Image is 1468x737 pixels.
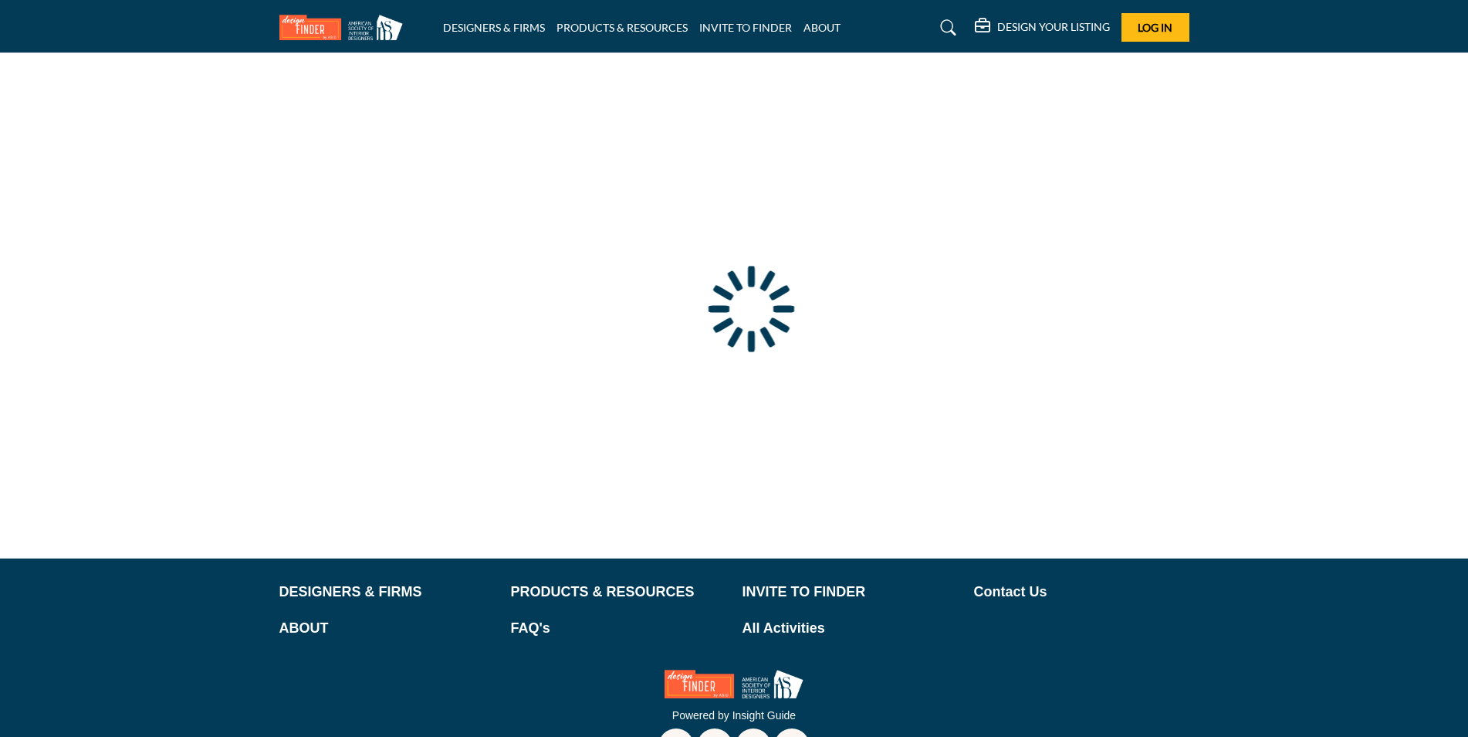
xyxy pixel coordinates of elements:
a: ABOUT [279,618,495,639]
a: FAQ's [511,618,726,639]
a: PRODUCTS & RESOURCES [556,21,688,34]
a: INVITE TO FINDER [699,21,792,34]
a: All Activities [742,618,958,639]
img: No Site Logo [665,670,803,698]
a: Powered by Insight Guide [672,709,796,722]
a: Search [925,15,966,40]
img: Site Logo [279,15,411,40]
a: DESIGNERS & FIRMS [279,582,495,603]
div: DESIGN YOUR LISTING [975,19,1110,37]
a: DESIGNERS & FIRMS [443,21,545,34]
h5: DESIGN YOUR LISTING [997,20,1110,34]
button: Log In [1121,13,1189,42]
a: INVITE TO FINDER [742,582,958,603]
a: Contact Us [974,582,1189,603]
a: ABOUT [803,21,841,34]
span: Log In [1138,21,1172,34]
a: PRODUCTS & RESOURCES [511,582,726,603]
